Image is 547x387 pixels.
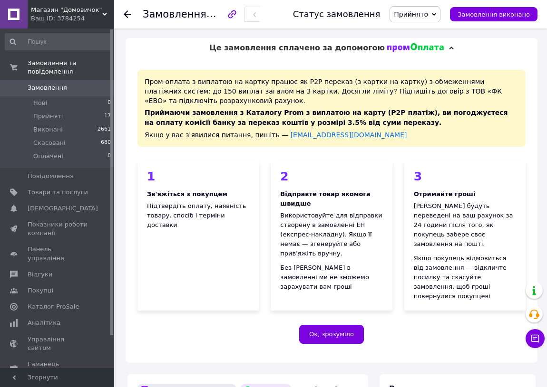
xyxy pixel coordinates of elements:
span: Замовлення та повідомлення [28,59,114,76]
b: Отримайте гроші [414,190,476,198]
div: Використовуйте для відправки створену в замовленні ЕН (експрес-накладну). Якщо її немає — згенеру... [280,211,382,258]
div: Ваш ID: 3784254 [31,14,114,23]
div: 3 [414,170,516,182]
span: Виконані [33,125,63,134]
span: Нові [33,99,47,107]
span: Каталог ProSale [28,302,79,311]
button: Ок, зрозуміло [299,325,364,344]
div: Підтвердіть оплату, наявність товару, спосіб і терміни доставки [147,201,249,230]
span: Гаманець компанії [28,360,88,377]
span: Це замовлення сплачено за допомогою [209,43,385,52]
div: Пром-оплата з виплатою на картку працює як P2P переказ (з картки на картку) з обмеженнями платіжн... [137,70,526,146]
span: Прийняті [33,112,63,121]
input: Пошук [5,33,112,50]
span: [DEMOGRAPHIC_DATA] [28,204,98,213]
span: Замовлення виконано [458,11,530,18]
span: 2661 [98,125,111,134]
span: Товари та послуги [28,188,88,197]
span: Приймаючи замовлення з Каталогу Prom з виплатою на карту (Р2Р платіж), ви погоджуєтеся на оплату ... [145,109,508,126]
span: Аналітика [28,319,60,327]
button: Чат з покупцем [526,329,545,348]
span: Показники роботи компанії [28,220,88,237]
div: Якщо у вас з'явилися питання, пишіть — [145,130,518,140]
span: Ок, зрозуміло [309,330,354,338]
span: 17 [104,112,111,121]
span: 0 [107,99,111,107]
div: Якщо покупець відмовиться від замовлення — відкличте посилку та скасуйте замовлення, щоб гроші по... [414,254,516,301]
span: Панель управління [28,245,88,262]
span: Управління сайтом [28,335,88,352]
span: Замовлення [28,84,67,92]
b: Зв'яжіться з покупцем [147,190,227,198]
a: [EMAIL_ADDRESS][DOMAIN_NAME] [291,131,407,139]
button: Замовлення виконано [450,7,537,21]
img: evopay logo [387,43,444,53]
div: Статус замовлення [293,9,381,19]
span: Скасовані [33,139,66,147]
div: 2 [280,170,382,182]
span: Магазин "Домовичок" [31,6,102,14]
span: 0 [107,152,111,160]
span: Оплачені [33,152,63,160]
span: Замовлення [143,9,206,20]
div: 1 [147,170,249,182]
span: Покупці [28,286,53,295]
span: Прийнято [394,10,428,18]
div: Повернутися назад [124,9,131,19]
span: 680 [101,139,111,147]
div: Без [PERSON_NAME] в замовленні ми не зможемо зарахувати вам гроші [280,263,382,292]
span: Відгуки [28,270,52,279]
span: Повідомлення [28,172,74,180]
b: Відправте товар якомога швидше [280,190,371,207]
div: [PERSON_NAME] будуть переведені на ваш рахунок за 24 години після того, як покупець забере своє з... [414,201,516,249]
